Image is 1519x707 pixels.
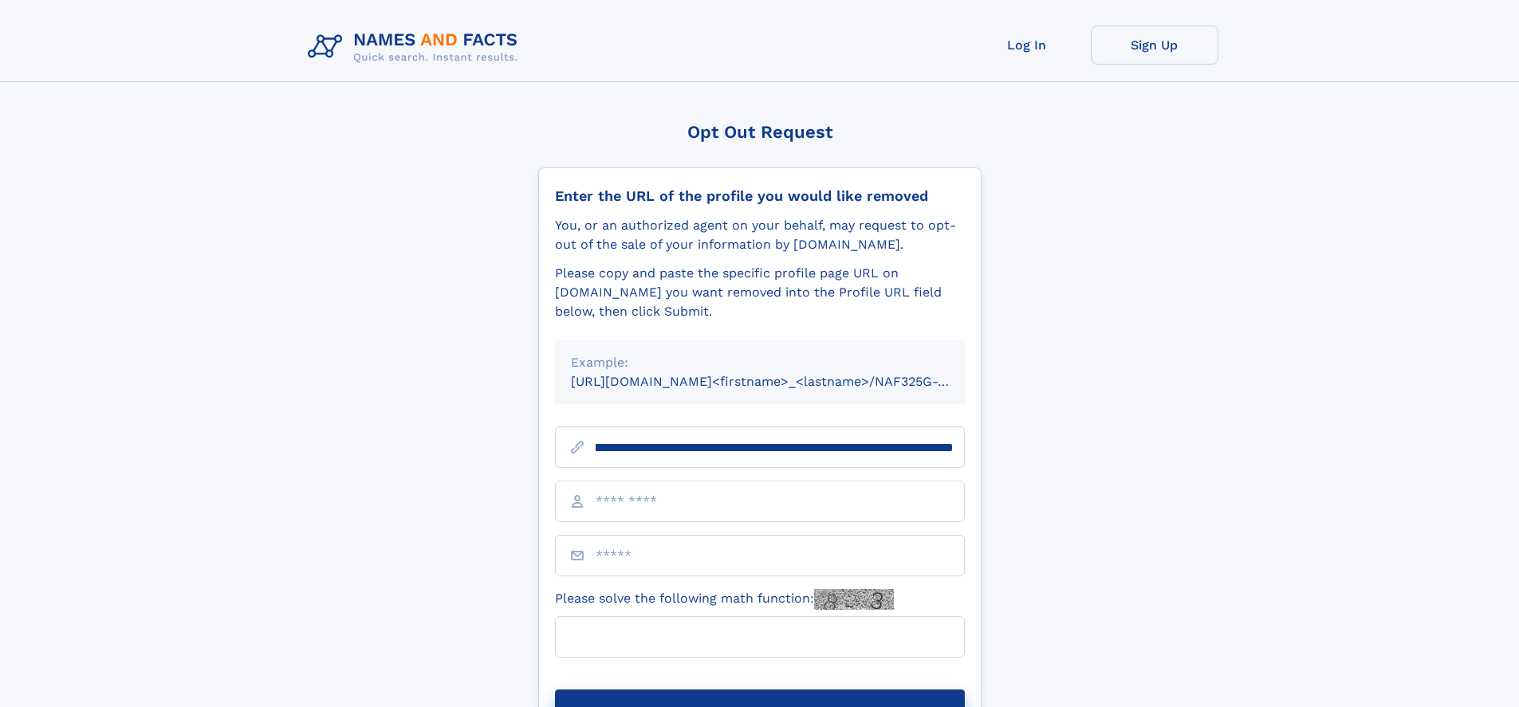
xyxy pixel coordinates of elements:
[301,26,531,69] img: Logo Names and Facts
[555,264,965,321] div: Please copy and paste the specific profile page URL on [DOMAIN_NAME] you want removed into the Pr...
[555,216,965,254] div: You, or an authorized agent on your behalf, may request to opt-out of the sale of your informatio...
[571,374,995,389] small: [URL][DOMAIN_NAME]<firstname>_<lastname>/NAF325G-xxxxxxxx
[963,26,1091,65] a: Log In
[555,187,965,205] div: Enter the URL of the profile you would like removed
[571,353,949,372] div: Example:
[1091,26,1218,65] a: Sign Up
[555,589,894,610] label: Please solve the following math function:
[538,122,982,142] div: Opt Out Request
